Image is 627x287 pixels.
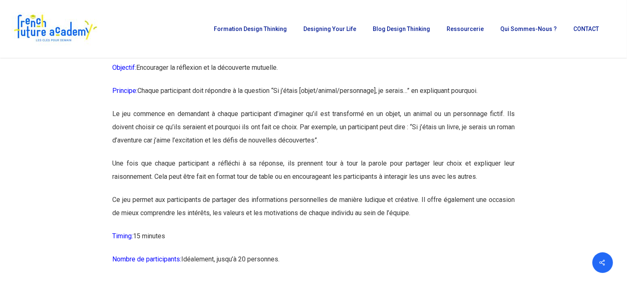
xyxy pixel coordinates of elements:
p: Une fois que chaque participant a réfléchi à sa réponse, ils prennent tour à tour la parole pour ... [112,157,515,193]
p: Ce jeu permet aux participants de partager des informations personnelles de manière ludique et cr... [112,193,515,230]
span: Formation Design Thinking [214,26,287,32]
a: Ressourcerie [442,26,488,32]
p: Encourager la réflexion et la découverte mutuelle. [112,61,515,84]
span: Designing Your Life [303,26,356,32]
span: Principe: [112,87,137,95]
a: Designing Your Life [299,26,360,32]
span: CONTACT [573,26,599,32]
span: Ressourcerie [447,26,484,32]
a: Formation Design Thinking [210,26,291,32]
a: Blog Design Thinking [369,26,434,32]
p: Idéalement, jusqu’à 20 personnes. [112,253,515,276]
span: Qui sommes-nous ? [500,26,557,32]
img: French Future Academy [12,12,99,45]
p: Chaque participant doit répondre à la question “Si j’étais [objet/animal/personnage], je serais…”... [112,84,515,107]
span: Objectif: [112,64,136,71]
span: Nombre de participants: [112,255,181,263]
span: Blog Design Thinking [373,26,430,32]
p: 15 minutes [112,230,515,253]
a: Qui sommes-nous ? [496,26,561,32]
p: Le jeu commence en demandant à chaque participant d’imaginer qu’il est transformé en un objet, un... [112,107,515,157]
span: Timing: [112,232,133,240]
a: CONTACT [569,26,603,32]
